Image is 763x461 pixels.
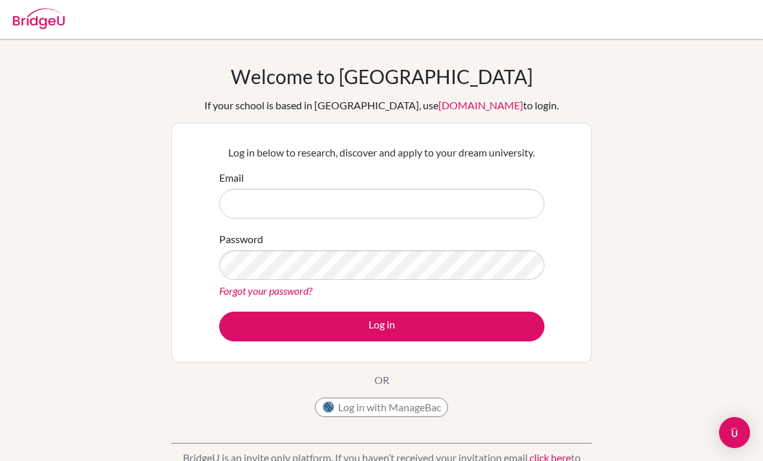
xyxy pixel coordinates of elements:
[231,65,533,88] h1: Welcome to [GEOGRAPHIC_DATA]
[219,145,544,160] p: Log in below to research, discover and apply to your dream university.
[204,98,559,113] div: If your school is based in [GEOGRAPHIC_DATA], use to login.
[219,231,263,247] label: Password
[219,312,544,341] button: Log in
[719,417,750,448] div: Open Intercom Messenger
[13,8,65,29] img: Bridge-U
[438,99,523,111] a: [DOMAIN_NAME]
[219,170,244,186] label: Email
[219,284,312,297] a: Forgot your password?
[315,398,448,417] button: Log in with ManageBac
[374,372,389,388] p: OR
